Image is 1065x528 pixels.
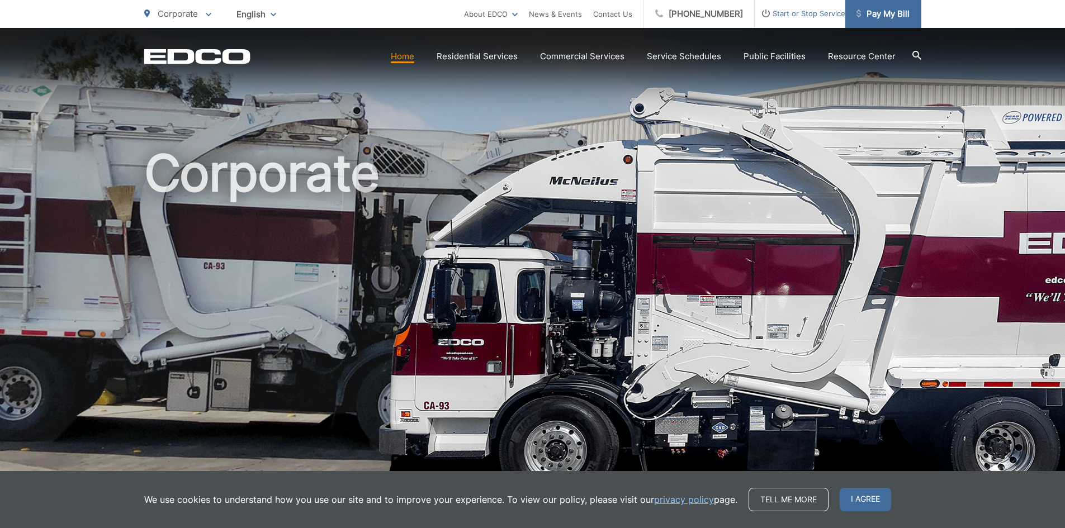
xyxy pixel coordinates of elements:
[828,50,896,63] a: Resource Center
[391,50,414,63] a: Home
[158,8,198,19] span: Corporate
[654,493,714,506] a: privacy policy
[144,49,250,64] a: EDCD logo. Return to the homepage.
[529,7,582,21] a: News & Events
[144,145,921,499] h1: Corporate
[647,50,721,63] a: Service Schedules
[840,488,891,511] span: I agree
[437,50,518,63] a: Residential Services
[144,493,737,506] p: We use cookies to understand how you use our site and to improve your experience. To view our pol...
[744,50,806,63] a: Public Facilities
[593,7,632,21] a: Contact Us
[228,4,285,24] span: English
[540,50,624,63] a: Commercial Services
[856,7,910,21] span: Pay My Bill
[749,488,829,511] a: Tell me more
[464,7,518,21] a: About EDCO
